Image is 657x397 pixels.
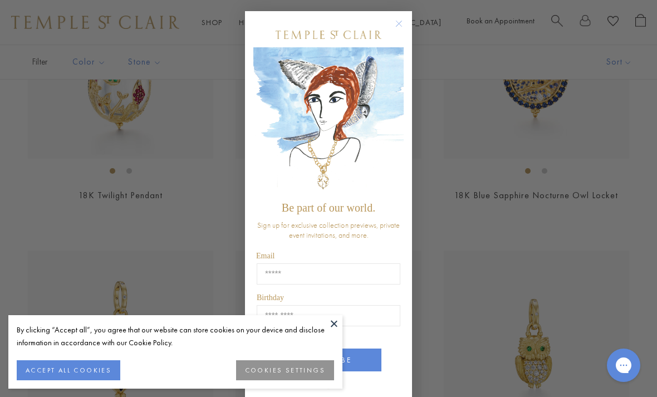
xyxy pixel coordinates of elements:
div: By clicking “Accept all”, you agree that our website can store cookies on your device and disclos... [17,324,334,349]
span: Sign up for exclusive collection previews, private event invitations, and more. [257,220,400,240]
img: Temple St. Clair [276,31,381,39]
span: Birthday [257,293,284,302]
span: Email [256,252,274,260]
iframe: Gorgias live chat messenger [601,345,646,386]
input: Email [257,263,400,285]
span: Be part of our world. [282,202,375,214]
button: COOKIES SETTINGS [236,360,334,380]
button: Close dialog [398,22,411,36]
button: ACCEPT ALL COOKIES [17,360,120,380]
img: c4a9eb12-d91a-4d4a-8ee0-386386f4f338.jpeg [253,47,404,196]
